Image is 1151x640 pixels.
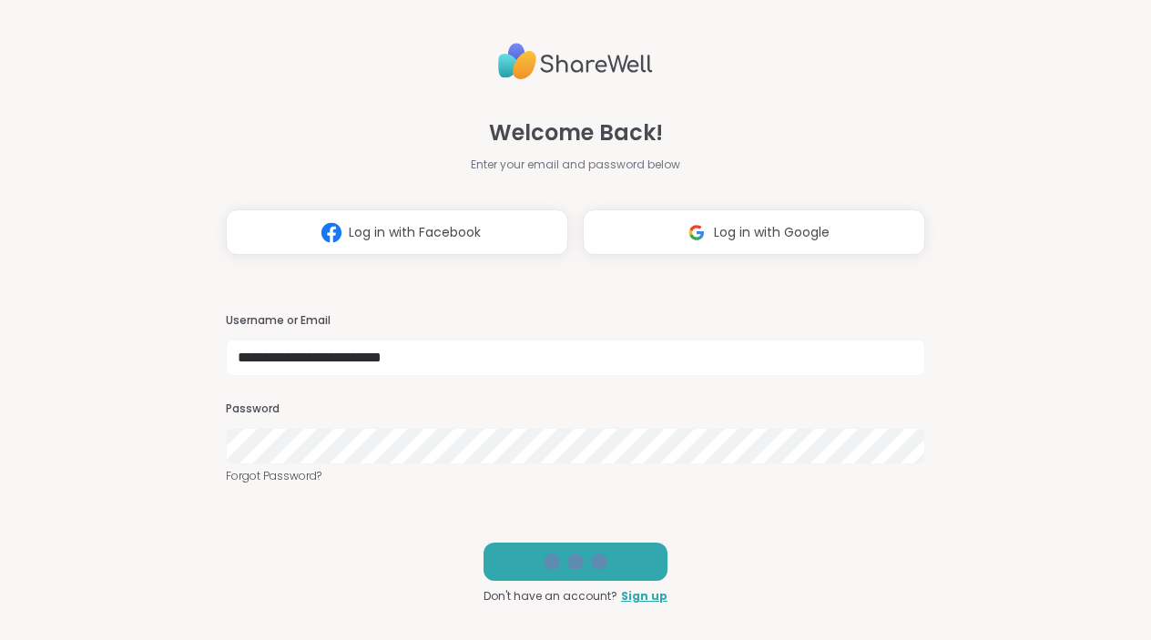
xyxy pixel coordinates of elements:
[226,468,925,484] a: Forgot Password?
[498,36,653,87] img: ShareWell Logo
[226,401,925,417] h3: Password
[484,588,617,604] span: Don't have an account?
[471,157,680,173] span: Enter your email and password below
[226,313,925,329] h3: Username or Email
[621,588,667,604] a: Sign up
[489,117,663,149] span: Welcome Back!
